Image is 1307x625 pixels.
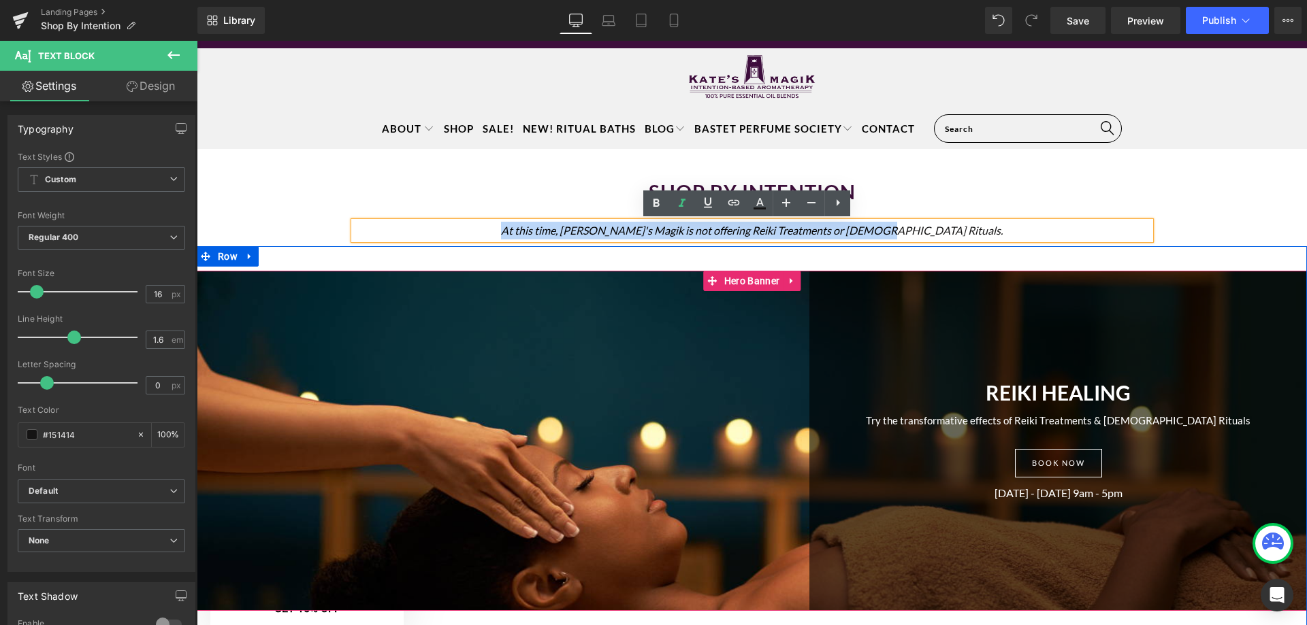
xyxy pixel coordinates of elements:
[18,211,185,220] div: Font Weight
[38,50,95,61] span: Text Block
[18,116,74,135] div: Typography
[44,205,62,226] a: Expand / Collapse
[524,230,586,250] span: Hero Banner
[18,360,185,369] div: Letter Spacing
[1018,7,1045,34] button: Redo
[789,339,934,364] font: REIKI HEALING
[185,71,238,106] a: About
[658,7,690,34] a: Mobile
[41,20,120,31] span: Shop By Intention
[247,71,277,106] a: Shop
[18,314,185,324] div: Line Height
[286,71,317,106] a: SALE!
[29,232,79,242] b: Regular 400
[172,290,183,299] span: px
[1111,7,1180,34] a: Preview
[985,7,1012,34] button: Undo
[157,142,954,160] h1: SHOP BY INTENTION
[197,7,265,34] a: New Library
[152,423,184,447] div: %
[586,230,604,250] a: Expand / Collapse
[818,408,905,437] a: BOOK NOW
[45,174,76,186] b: Custom
[304,183,806,196] i: At this time, [PERSON_NAME]'s Magik is not offering Reiki Treatments or [DEMOGRAPHIC_DATA] Rituals.
[41,7,197,18] a: Landing Pages
[448,71,489,106] a: Blog
[18,269,185,278] div: Font Size
[172,381,183,390] span: px
[223,14,255,27] span: Library
[560,7,592,34] a: Desktop
[18,514,185,524] div: Text Transform
[1202,15,1236,26] span: Publish
[669,373,1054,386] font: Try the transformative effects of Reiki Treatments & [DEMOGRAPHIC_DATA] Rituals
[498,71,656,106] a: Bastet Perfume Society
[625,7,658,34] a: Tablet
[172,335,183,344] span: em
[18,463,185,473] div: Font
[18,405,185,415] div: Text Color
[29,486,58,497] i: Default
[18,205,44,226] span: Row
[1067,14,1089,28] span: Save
[737,73,925,102] input: Search
[18,151,185,162] div: Text Styles
[665,71,718,106] a: Contact
[592,7,625,34] a: Laptop
[1274,7,1302,34] button: More
[1261,579,1293,611] div: Open Intercom Messenger
[798,445,926,458] font: [DATE] - [DATE] 9am - 5pm
[29,535,50,545] b: None
[326,71,439,106] a: NEW! Ritual Baths
[1127,14,1164,28] span: Preview
[485,12,625,65] img: Kate's Magik
[43,427,130,442] input: Color
[18,583,78,602] div: Text Shadow
[101,71,200,101] a: Design
[1186,7,1269,34] button: Publish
